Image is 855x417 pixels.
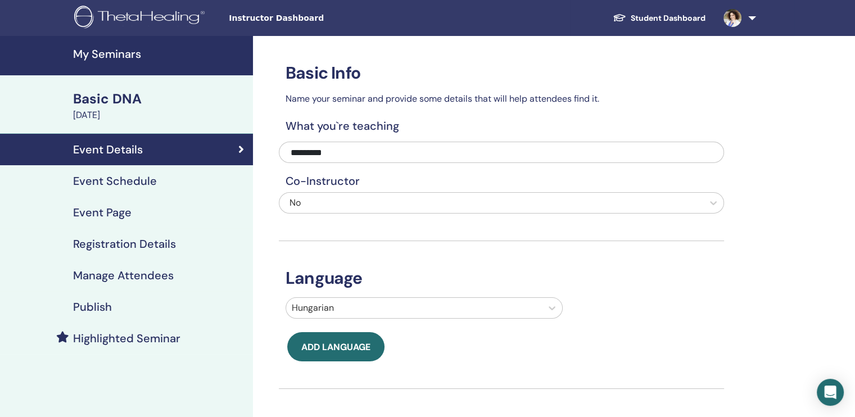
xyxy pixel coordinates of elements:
h4: Registration Details [73,237,176,251]
h4: Publish [73,300,112,314]
h4: My Seminars [73,47,246,61]
h4: What you`re teaching [279,119,724,133]
span: Instructor Dashboard [229,12,397,24]
a: Student Dashboard [604,8,714,29]
a: Basic DNA[DATE] [66,89,253,122]
img: default.jpg [723,9,741,27]
div: Open Intercom Messenger [817,379,844,406]
span: No [289,197,301,208]
img: graduation-cap-white.svg [613,13,626,22]
h4: Manage Attendees [73,269,174,282]
img: logo.png [74,6,209,31]
div: Basic DNA [73,89,246,108]
h4: Event Details [73,143,143,156]
h4: Co-Instructor [279,174,724,188]
div: [DATE] [73,108,246,122]
span: Add language [301,341,370,353]
h4: Event Page [73,206,132,219]
h3: Language [279,268,724,288]
button: Add language [287,332,384,361]
h4: Highlighted Seminar [73,332,180,345]
h4: Event Schedule [73,174,157,188]
p: Name your seminar and provide some details that will help attendees find it. [279,92,724,106]
h3: Basic Info [279,63,724,83]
